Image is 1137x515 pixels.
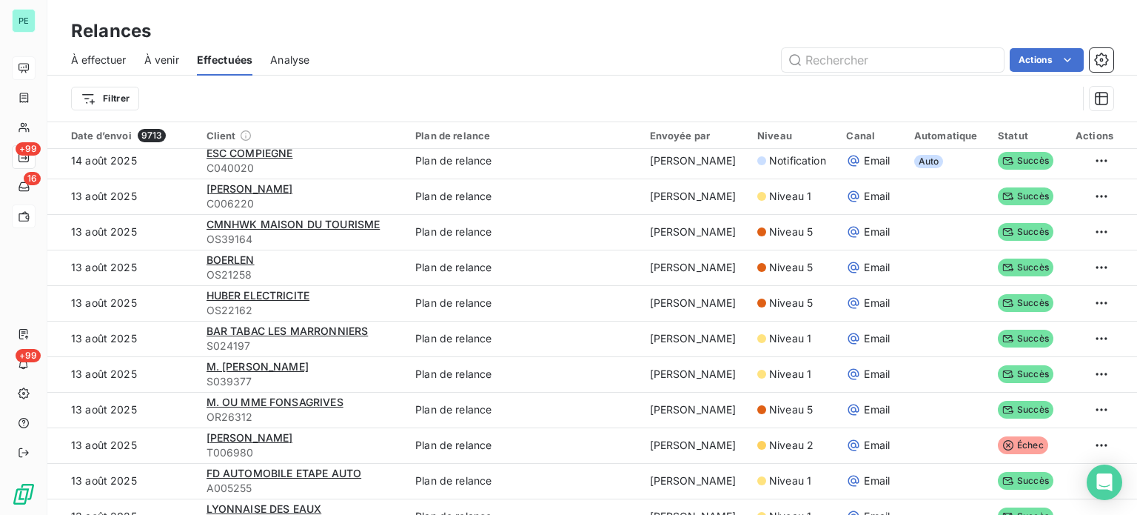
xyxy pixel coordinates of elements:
[782,48,1004,72] input: Rechercher
[769,367,811,382] span: Niveau 1
[846,130,896,142] div: Canal
[641,285,748,321] td: [PERSON_NAME]
[769,225,813,239] span: Niveau 5
[207,289,310,302] span: HUBER ELECTRICITE
[864,331,890,346] span: Email
[406,179,641,214] td: Plan de relance
[47,214,198,250] td: 13 août 2025
[998,365,1053,383] span: Succès
[864,260,890,275] span: Email
[406,321,641,356] td: Plan de relance
[138,129,167,142] span: 9713
[47,179,198,214] td: 13 août 2025
[998,152,1053,170] span: Succès
[207,481,398,496] span: A005255
[998,472,1053,490] span: Succès
[207,303,398,318] span: OS22162
[769,474,811,488] span: Niveau 1
[47,321,198,356] td: 13 août 2025
[406,356,641,392] td: Plan de relance
[207,360,309,373] span: M. [PERSON_NAME]
[71,87,139,110] button: Filtrer
[207,218,380,230] span: CMNHWK MAISON DU TOURISME
[415,130,632,142] div: Plan de relance
[47,392,198,428] td: 13 août 2025
[207,339,398,353] span: S024197
[769,438,814,453] span: Niveau 2
[207,147,293,159] span: ESC COMPIEGNE
[12,482,36,506] img: Logo LeanPay
[406,463,641,499] td: Plan de relance
[641,356,748,392] td: [PERSON_NAME]
[769,402,813,417] span: Niveau 5
[12,145,35,169] a: +99
[207,502,322,515] span: LYONNAISE DES EAUX
[406,428,641,463] td: Plan de relance
[650,130,739,142] div: Envoyée par
[406,214,641,250] td: Plan de relance
[1087,465,1122,500] div: Open Intercom Messenger
[998,130,1056,142] div: Statut
[641,214,748,250] td: [PERSON_NAME]
[641,428,748,463] td: [PERSON_NAME]
[71,129,189,142] div: Date d’envoi
[16,142,41,156] span: +99
[207,253,255,266] span: BOERLEN
[864,367,890,382] span: Email
[641,463,748,499] td: [PERSON_NAME]
[47,143,198,179] td: 14 août 2025
[406,392,641,428] td: Plan de relance
[641,250,748,285] td: [PERSON_NAME]
[998,436,1048,454] span: Échec
[207,182,293,195] span: [PERSON_NAME]
[864,153,890,168] span: Email
[24,172,41,185] span: 16
[864,225,890,239] span: Email
[406,285,641,321] td: Plan de relance
[864,296,890,310] span: Email
[16,349,41,362] span: +99
[998,330,1053,348] span: Succès
[47,428,198,463] td: 13 août 2025
[207,445,398,460] span: T006980
[207,268,398,282] span: OS21258
[47,463,198,499] td: 13 août 2025
[641,143,748,179] td: [PERSON_NAME]
[144,53,179,67] span: À venir
[12,175,35,199] a: 16
[406,143,641,179] td: Plan de relance
[998,294,1053,312] span: Succès
[207,130,236,142] span: Client
[47,250,198,285] td: 13 août 2025
[207,161,398,176] span: C040020
[998,187,1053,205] span: Succès
[641,392,748,428] td: [PERSON_NAME]
[641,179,748,214] td: [PERSON_NAME]
[769,260,813,275] span: Niveau 5
[207,431,293,444] span: [PERSON_NAME]
[864,189,890,204] span: Email
[12,9,36,33] div: PE
[71,53,127,67] span: À effectuer
[864,474,890,488] span: Email
[1073,130,1113,142] div: Actions
[998,401,1053,419] span: Succès
[757,130,828,142] div: Niveau
[207,467,362,479] span: FD AUTOMOBILE ETAPE AUTO
[1010,48,1084,72] button: Actions
[207,396,343,408] span: M. OU MME FONSAGRIVES
[998,259,1053,276] span: Succès
[641,321,748,356] td: [PERSON_NAME]
[207,196,398,211] span: C006220
[207,232,398,247] span: OS39164
[769,296,813,310] span: Niveau 5
[270,53,309,67] span: Analyse
[207,374,398,389] span: S039377
[207,410,398,425] span: OR26312
[47,356,198,392] td: 13 août 2025
[864,402,890,417] span: Email
[197,53,253,67] span: Effectuées
[207,325,369,337] span: BAR TABAC LES MARRONNIERS
[47,285,198,321] td: 13 août 2025
[769,153,826,168] span: Notification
